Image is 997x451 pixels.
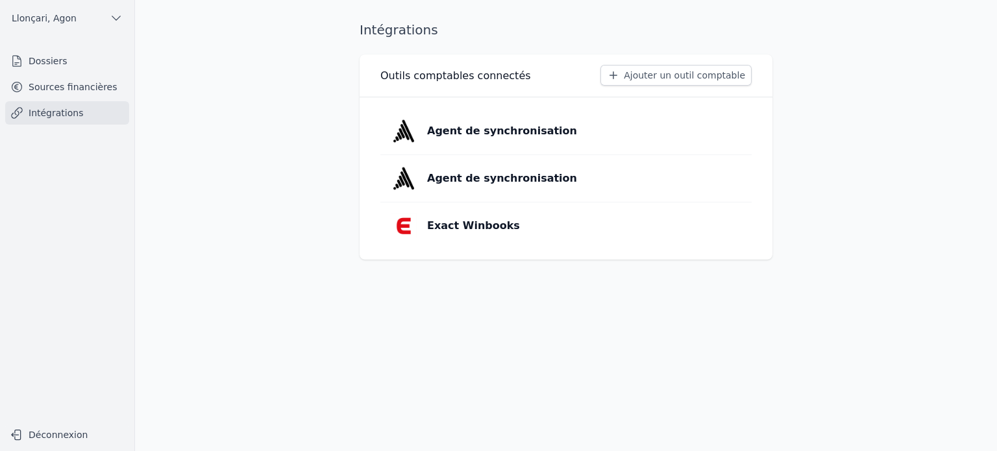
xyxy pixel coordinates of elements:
[5,49,129,73] a: Dossiers
[5,75,129,99] a: Sources financières
[600,65,752,86] button: Ajouter un outil comptable
[380,108,752,154] a: Agent de synchronisation
[360,21,438,39] h1: Intégrations
[427,218,520,234] p: Exact Winbooks
[5,101,129,125] a: Intégrations
[5,8,129,29] button: Llonçari, Agon
[12,12,77,25] span: Llonçari, Agon
[427,123,577,139] p: Agent de synchronisation
[380,155,752,202] a: Agent de synchronisation
[427,171,577,186] p: Agent de synchronisation
[380,68,531,84] h3: Outils comptables connectés
[380,202,752,249] a: Exact Winbooks
[5,424,129,445] button: Déconnexion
